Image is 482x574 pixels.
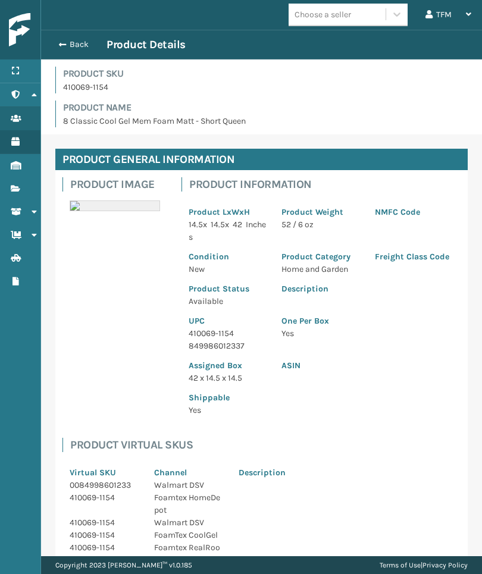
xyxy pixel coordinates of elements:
[70,177,167,192] h4: Product Image
[154,529,224,541] p: FoamTex CoolGel
[380,561,421,569] a: Terms of Use
[239,466,309,479] p: Description
[211,219,229,230] span: 14.5 x
[189,250,267,263] p: Condition
[52,39,107,50] button: Back
[375,250,453,263] p: Freight Class Code
[70,529,140,541] p: 410069-1154
[281,315,453,327] p: One Per Box
[380,556,468,574] div: |
[281,283,453,295] p: Description
[70,200,160,211] img: 51104088640_40f294f443_o-scaled-700x700.jpg
[70,479,140,491] p: 0084998601233
[189,219,207,230] span: 14.5 x
[233,219,242,230] span: 42
[154,466,224,479] p: Channel
[189,340,267,352] p: 849986012337
[70,516,140,529] p: 410069-1154
[189,372,267,384] p: 42 x 14.5 x 14.5
[281,250,360,263] p: Product Category
[189,359,267,372] p: Assigned Box
[70,541,140,554] p: 410069-1154
[63,115,361,127] p: 8 Classic Cool Gel Mem Foam Matt - Short Queen
[63,81,255,93] p: 410069-1154
[154,491,224,516] p: Foamtex HomeDepot
[154,516,224,529] p: Walmart DSV
[189,327,267,340] p: 410069-1154
[189,404,267,416] p: Yes
[189,177,461,192] h4: Product Information
[154,541,224,566] p: Foamtex RealRooms
[281,263,360,275] p: Home and Garden
[189,283,267,295] p: Product Status
[189,295,267,308] p: Available
[55,556,192,574] p: Copyright 2023 [PERSON_NAME]™ v 1.0.185
[189,263,267,275] p: New
[63,67,255,81] h4: Product SKU
[70,491,140,504] p: 410069-1154
[281,359,453,372] p: ASIN
[295,8,351,21] div: Choose a seller
[375,206,453,218] p: NMFC Code
[281,327,453,340] p: Yes
[107,37,186,52] h3: Product Details
[9,13,116,47] img: logo
[70,438,316,452] h4: Product Virtual SKUs
[70,466,140,479] p: Virtual SKU
[189,206,267,218] p: Product LxWxH
[422,561,468,569] a: Privacy Policy
[281,206,360,218] p: Product Weight
[189,391,267,404] p: Shippable
[189,315,267,327] p: UPC
[281,219,314,230] span: 52 / 6 oz
[63,101,361,115] h4: Product Name
[154,479,224,491] p: Walmart DSV
[55,149,468,170] h4: Product General Information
